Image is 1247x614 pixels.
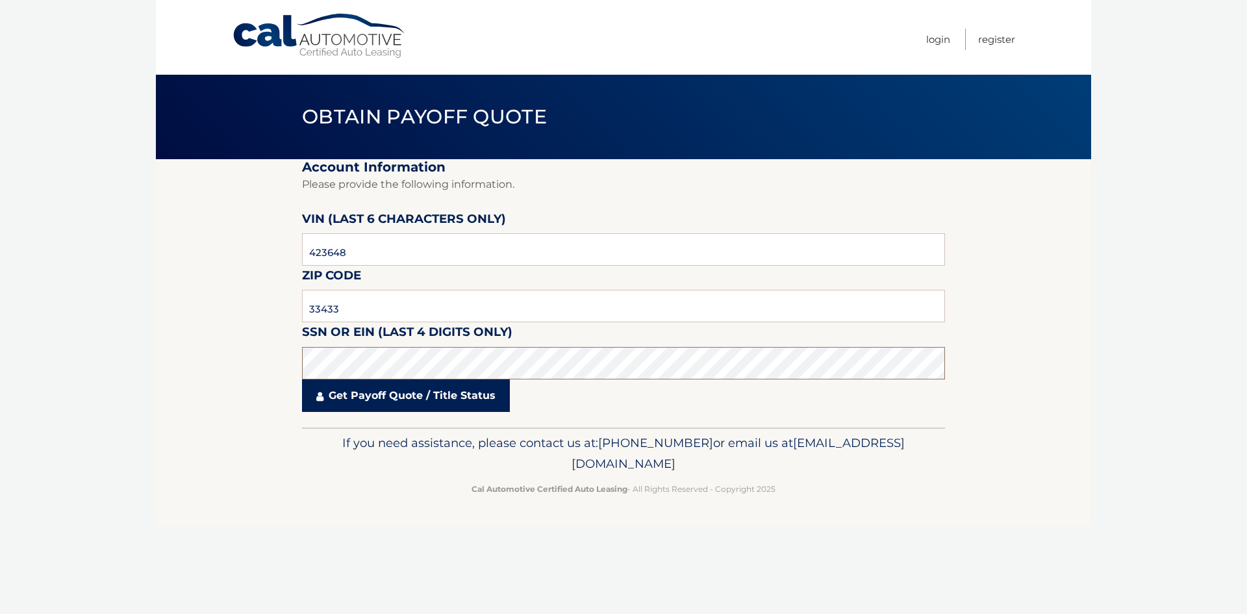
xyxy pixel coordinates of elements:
p: Please provide the following information. [302,175,945,194]
label: Zip Code [302,266,361,290]
a: Cal Automotive [232,13,407,59]
label: VIN (last 6 characters only) [302,209,506,233]
h2: Account Information [302,159,945,175]
p: If you need assistance, please contact us at: or email us at [310,433,937,474]
a: Login [926,29,950,50]
label: SSN or EIN (last 4 digits only) [302,322,512,346]
strong: Cal Automotive Certified Auto Leasing [472,484,627,494]
a: Get Payoff Quote / Title Status [302,379,510,412]
span: [PHONE_NUMBER] [598,435,713,450]
span: Obtain Payoff Quote [302,105,547,129]
p: - All Rights Reserved - Copyright 2025 [310,482,937,496]
a: Register [978,29,1015,50]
